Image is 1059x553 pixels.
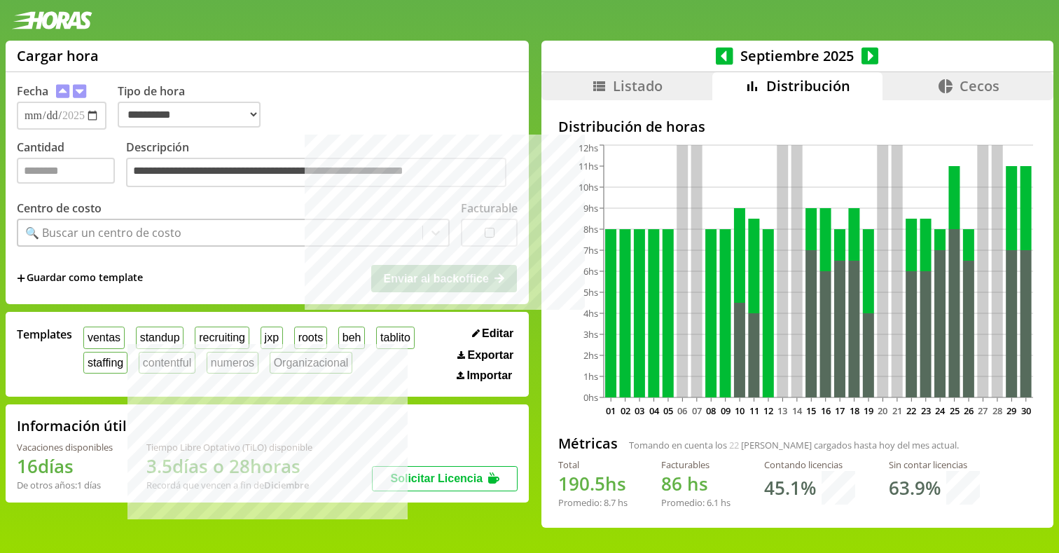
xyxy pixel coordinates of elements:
h1: 3.5 días o 28 horas [146,453,312,479]
text: 10 [735,404,745,417]
select: Tipo de hora [118,102,261,128]
span: Septiembre 2025 [733,46,861,65]
img: logotipo [11,11,92,29]
tspan: 12hs [579,142,598,154]
button: contentful [139,352,195,374]
text: 25 [950,404,960,417]
span: 6.1 [707,496,719,509]
text: 19 [864,404,873,417]
div: Tiempo Libre Optativo (TiLO) disponible [146,441,312,453]
div: Vacaciones disponibles [17,441,113,453]
text: 20 [878,404,887,417]
button: standup [136,327,184,348]
label: Centro de costo [17,200,102,216]
span: Exportar [468,349,514,362]
div: Recordá que vencen a fin de [146,479,312,491]
span: 22 [729,439,739,451]
div: 🔍 Buscar un centro de costo [25,225,181,240]
text: 26 [964,404,974,417]
div: Promedio: hs [661,496,731,509]
label: Fecha [17,83,48,99]
button: Editar [468,327,518,341]
text: 01 [606,404,616,417]
text: 30 [1021,404,1031,417]
div: Sin contar licencias [889,458,980,471]
span: Editar [482,327,513,340]
text: 21 [892,404,902,417]
text: 05 [663,404,673,417]
label: Cantidad [17,139,126,191]
tspan: 4hs [583,307,598,320]
text: 18 [849,404,859,417]
tspan: 1hs [583,370,598,383]
button: Organizacional [270,352,352,374]
span: Distribución [766,76,850,95]
label: Descripción [126,139,518,191]
text: 09 [721,404,731,417]
h1: 16 días [17,453,113,479]
div: Total [558,458,628,471]
div: Contando licencias [764,458,855,471]
text: 29 [1006,404,1016,417]
text: 28 [992,404,1002,417]
h1: hs [558,471,628,496]
h2: Información útil [17,416,127,435]
text: 14 [792,404,803,417]
tspan: 9hs [583,202,598,214]
h1: 45.1 % [764,475,816,500]
span: Importar [466,369,512,382]
text: 07 [692,404,702,417]
input: Cantidad [17,158,115,184]
label: Facturable [461,200,518,216]
text: 23 [921,404,931,417]
text: 06 [677,404,687,417]
button: tablito [376,327,414,348]
tspan: 6hs [583,265,598,278]
button: Solicitar Licencia [372,466,518,491]
h1: hs [661,471,731,496]
button: numeros [207,352,258,374]
span: +Guardar como template [17,271,143,286]
tspan: 10hs [579,181,598,193]
span: Listado [613,76,663,95]
text: 17 [835,404,845,417]
text: 15 [806,404,816,417]
button: recruiting [195,327,249,348]
text: 16 [821,404,831,417]
span: 190.5 [558,471,605,496]
span: Solicitar Licencia [390,472,483,484]
button: beh [338,327,365,348]
label: Tipo de hora [118,83,272,130]
text: 24 [935,404,946,417]
text: 27 [978,404,988,417]
span: Cecos [960,76,999,95]
tspan: 3hs [583,328,598,341]
span: 86 [661,471,682,496]
tspan: 7hs [583,244,598,257]
h1: Cargar hora [17,46,99,65]
tspan: 2hs [583,349,598,362]
text: 02 [621,404,630,417]
text: 04 [649,404,659,417]
span: 8.7 [604,496,616,509]
div: Facturables [661,458,731,471]
tspan: 5hs [583,286,598,299]
text: 12 [763,404,773,417]
text: 08 [706,404,716,417]
tspan: 8hs [583,223,598,235]
span: Templates [17,327,72,342]
h2: Distribución de horas [558,117,1037,136]
h2: Métricas [558,434,618,453]
h1: 63.9 % [889,475,941,500]
button: ventas [83,327,125,348]
text: 03 [635,404,644,417]
b: Diciembre [264,479,309,491]
span: Tomando en cuenta los [PERSON_NAME] cargados hasta hoy del mes actual. [629,439,959,451]
button: jxp [261,327,283,348]
text: 11 [749,404,759,417]
div: De otros años: 1 días [17,479,113,491]
text: 22 [906,404,916,417]
text: 13 [777,404,787,417]
button: roots [294,327,327,348]
button: Exportar [453,348,518,362]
